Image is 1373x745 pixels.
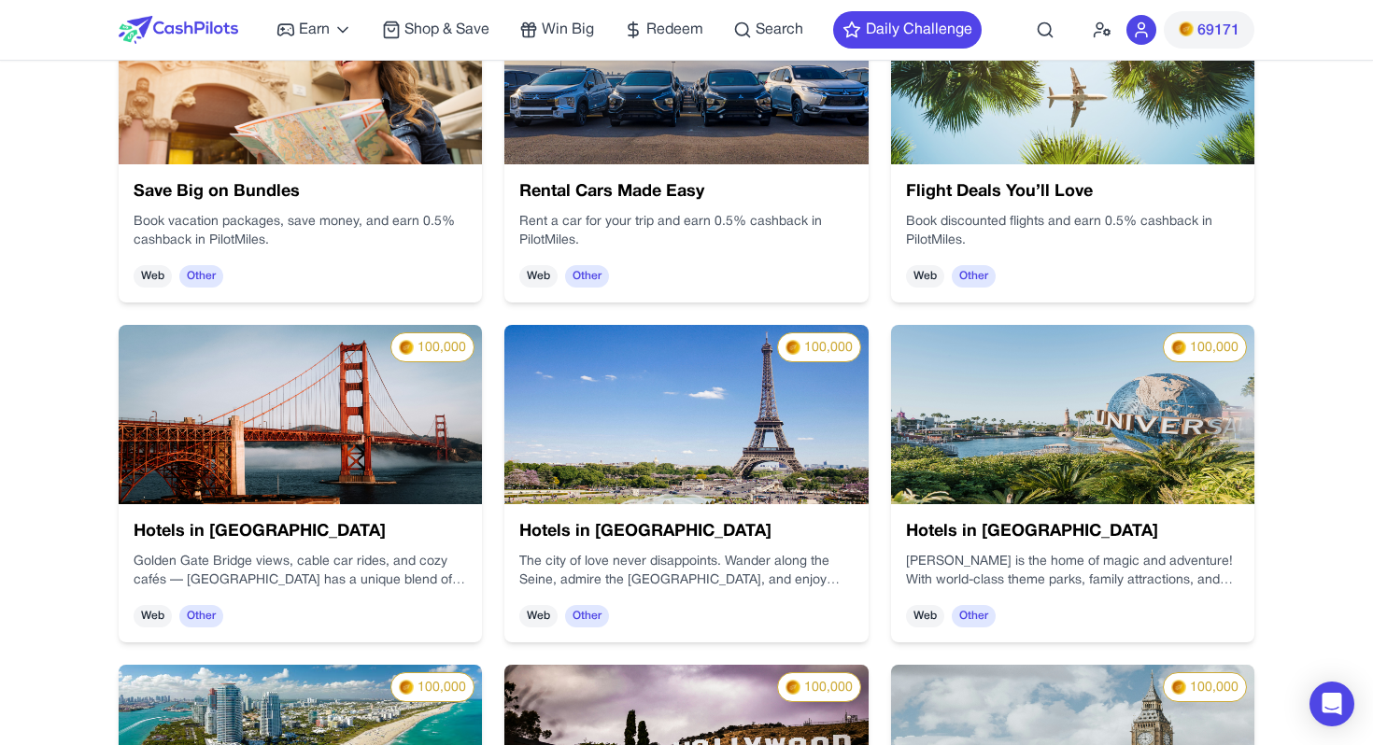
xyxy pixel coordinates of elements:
p: Book vacation packages, save money, and earn 0.5% cashback in PilotMiles. [134,213,467,250]
button: Daily Challenge [833,11,982,49]
a: Search [733,19,803,41]
img: 7a84a110-2e79-4c6e-b11c-2d89d3d0ffa7.jpg [891,325,1254,504]
span: Web [906,265,944,288]
p: [PERSON_NAME] is the home of magic and adventure! With world-class theme parks, family attraction... [906,553,1239,590]
img: PMs [399,680,414,695]
p: Rent a car for your trip and earn 0.5% cashback in PilotMiles. [519,213,853,250]
h3: Hotels in [GEOGRAPHIC_DATA] [134,519,467,545]
h3: Flight Deals You’ll Love [906,179,1239,205]
p: Book discounted flights and earn 0.5% cashback in PilotMiles. [906,213,1239,250]
a: Redeem [624,19,703,41]
a: Earn [276,19,352,41]
span: Web [134,605,172,627]
p: The city of love never disappoints. Wander along the Seine, admire the [GEOGRAPHIC_DATA], and enj... [519,553,853,590]
span: 100,000 [1190,339,1239,358]
img: PMs [399,340,414,355]
span: 100,000 [418,339,466,358]
span: Win Big [542,19,594,41]
span: Web [519,265,558,288]
span: 100,000 [804,339,853,358]
span: Other [179,605,223,627]
span: Web [519,605,558,627]
span: 69171 [1197,20,1239,42]
span: 100,000 [418,679,466,697]
a: Shop & Save [382,19,489,41]
span: 100,000 [804,679,853,697]
h3: Save Big on Bundles [134,179,467,205]
img: PMs [1171,680,1186,695]
span: 100,000 [1190,679,1239,697]
a: Win Big [519,19,594,41]
span: Other [952,605,996,627]
span: Other [565,265,609,288]
img: CashPilots Logo [119,16,238,44]
span: Earn [299,19,330,41]
span: Other [952,265,996,288]
h3: Rental Cars Made Easy [519,179,853,205]
div: Open Intercom Messenger [1309,682,1354,726]
img: PMs [1179,21,1194,36]
p: Golden Gate Bridge views, cable car rides, and cozy cafés — [GEOGRAPHIC_DATA] has a unique blend ... [134,553,467,590]
img: PMs [786,680,800,695]
span: Web [134,265,172,288]
img: PMs [786,340,800,355]
span: Search [756,19,803,41]
button: PMs69171 [1164,11,1254,49]
h3: Hotels in [GEOGRAPHIC_DATA] [906,519,1239,545]
span: Other [565,605,609,627]
span: Redeem [646,19,703,41]
img: PMs [1171,340,1186,355]
span: Shop & Save [404,19,489,41]
img: 26ca9c6d-39d8-414f-96a2-e15c9212d56e.jpg [119,325,482,504]
h3: Hotels in [GEOGRAPHIC_DATA] [519,519,853,545]
span: Web [906,605,944,627]
span: Other [179,265,223,288]
img: defd0564-b64a-4948-8971-8d4ba727220a.jpg [504,325,868,504]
